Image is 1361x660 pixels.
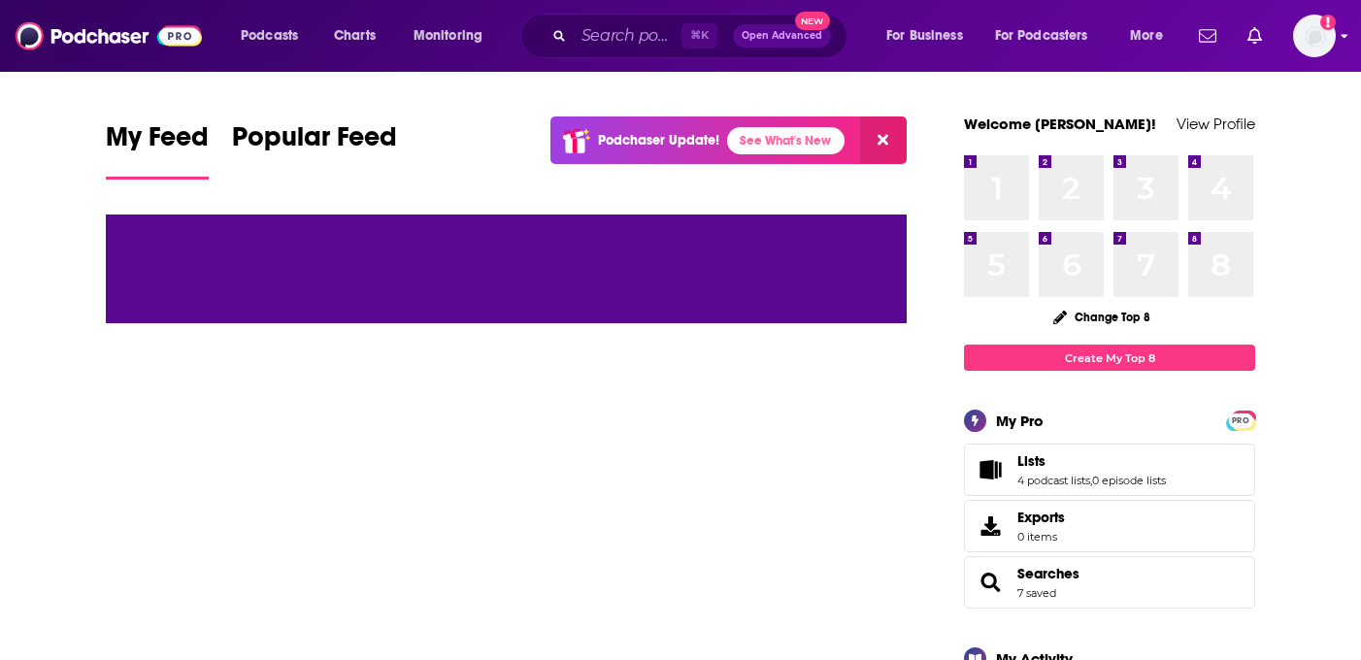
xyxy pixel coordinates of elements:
span: , [1090,474,1092,487]
span: More [1130,22,1163,49]
a: Searches [971,569,1010,596]
span: 0 items [1017,530,1065,544]
a: Charts [321,20,387,51]
span: Podcasts [241,22,298,49]
span: Popular Feed [232,120,397,165]
span: Lists [1017,452,1046,470]
span: Charts [334,22,376,49]
span: For Business [886,22,963,49]
a: Popular Feed [232,120,397,180]
span: Open Advanced [742,31,822,41]
a: Show notifications dropdown [1240,19,1270,52]
a: Searches [1017,565,1079,582]
span: Logged in as teisenbe [1293,15,1336,57]
a: Lists [971,456,1010,483]
button: open menu [1116,20,1187,51]
span: PRO [1229,413,1252,428]
button: open menu [400,20,508,51]
div: My Pro [996,412,1044,430]
a: My Feed [106,120,209,180]
a: 7 saved [1017,586,1056,600]
span: New [795,12,830,30]
span: Exports [1017,509,1065,526]
div: Search podcasts, credits, & more... [539,14,866,58]
span: Searches [964,556,1255,609]
span: For Podcasters [995,22,1088,49]
p: Podchaser Update! [598,132,719,148]
a: See What's New [727,127,845,154]
button: Open AdvancedNew [733,24,831,48]
a: 4 podcast lists [1017,474,1090,487]
button: Change Top 8 [1042,305,1162,329]
a: View Profile [1177,115,1255,133]
a: Welcome [PERSON_NAME]! [964,115,1156,133]
svg: Add a profile image [1320,15,1336,30]
a: Lists [1017,452,1166,470]
a: PRO [1229,412,1252,427]
a: Create My Top 8 [964,345,1255,371]
button: Show profile menu [1293,15,1336,57]
a: 0 episode lists [1092,474,1166,487]
span: ⌘ K [681,23,717,49]
a: Show notifications dropdown [1191,19,1224,52]
img: User Profile [1293,15,1336,57]
a: Exports [964,500,1255,552]
span: My Feed [106,120,209,165]
button: open menu [982,20,1116,51]
input: Search podcasts, credits, & more... [574,20,681,51]
img: Podchaser - Follow, Share and Rate Podcasts [16,17,202,54]
span: Monitoring [414,22,482,49]
span: Lists [964,444,1255,496]
button: open menu [873,20,987,51]
button: open menu [227,20,323,51]
span: Exports [971,512,1010,540]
